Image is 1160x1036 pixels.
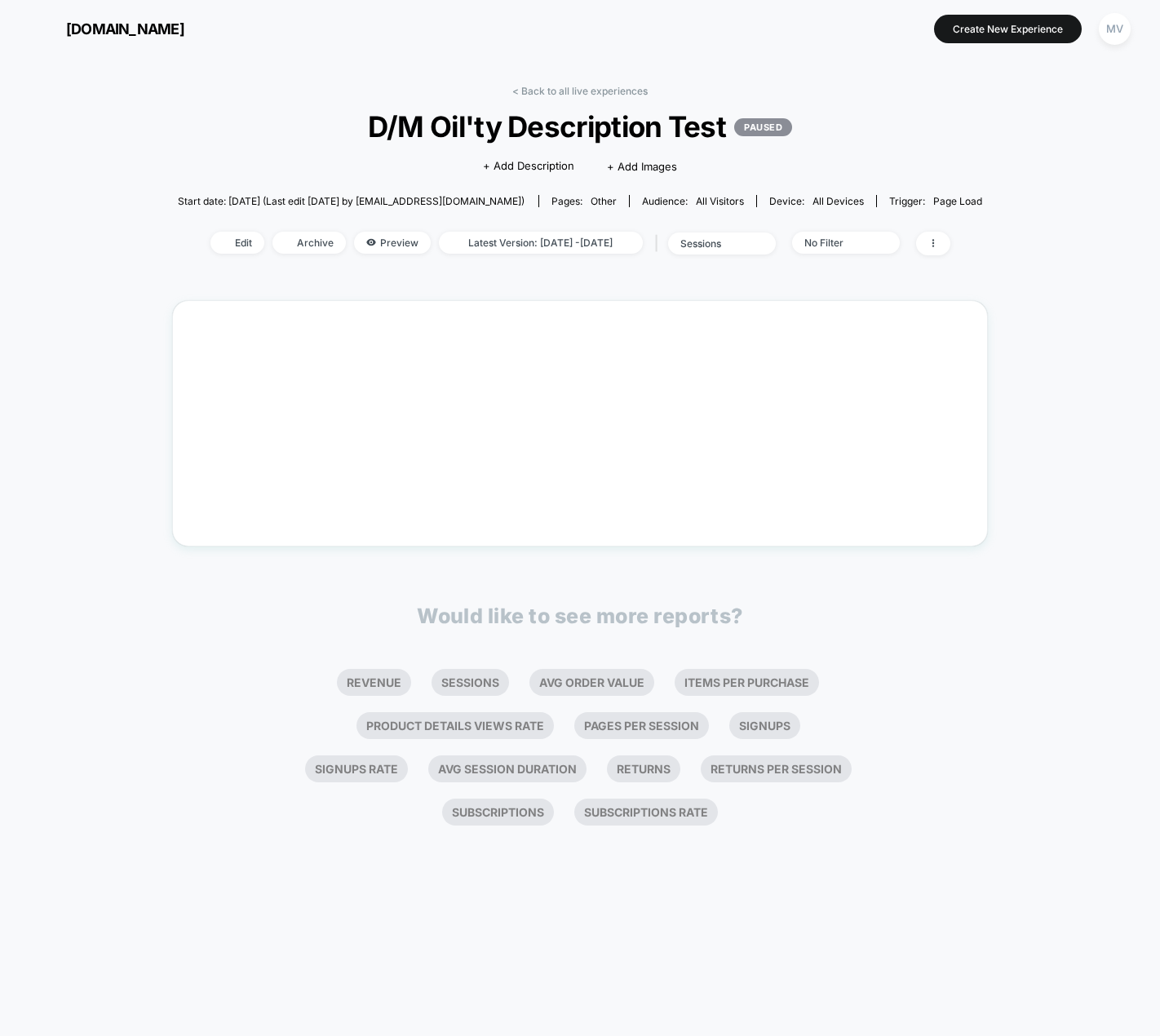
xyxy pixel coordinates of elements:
[933,195,982,207] span: Page Load
[512,85,648,97] a: < Back to all live experiences
[428,755,587,782] li: Avg Session Duration
[680,237,746,250] div: sessions
[756,195,876,207] span: Device:
[551,195,617,207] div: Pages:
[591,195,617,207] span: other
[483,158,574,175] span: + Add Description
[417,604,743,628] p: Would like to see more reports?
[218,109,942,144] span: D/M Oil'ty Description Test
[889,195,982,207] div: Trigger:
[607,755,680,782] li: Returns
[651,232,668,255] span: |
[442,799,554,826] li: Subscriptions
[701,755,852,782] li: Returns Per Session
[24,15,189,42] button: [DOMAIN_NAME]
[1099,13,1131,45] div: MV
[804,237,870,249] div: No Filter
[812,195,864,207] span: all devices
[272,232,346,254] span: Archive
[734,118,792,136] p: PAUSED
[675,669,819,696] li: Items Per Purchase
[356,712,554,739] li: Product Details Views Rate
[934,15,1082,43] button: Create New Experience
[354,232,431,254] span: Preview
[439,232,643,254] span: Latest Version: [DATE] - [DATE]
[432,669,509,696] li: Sessions
[696,195,744,207] span: All Visitors
[305,755,408,782] li: Signups Rate
[178,195,525,207] span: Start date: [DATE] (Last edit [DATE] by [EMAIL_ADDRESS][DOMAIN_NAME])
[337,669,411,696] li: Revenue
[529,669,654,696] li: Avg Order Value
[1094,12,1136,46] button: MV
[574,799,718,826] li: Subscriptions Rate
[574,712,709,739] li: Pages Per Session
[642,195,744,207] div: Audience:
[607,160,677,173] span: + Add Images
[66,20,184,38] span: [DOMAIN_NAME]
[210,232,264,254] span: Edit
[729,712,800,739] li: Signups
